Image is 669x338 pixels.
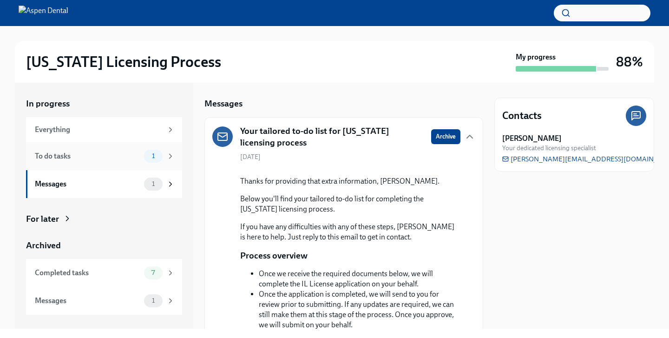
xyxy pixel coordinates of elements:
span: 1 [146,180,160,187]
h4: Contacts [502,109,542,123]
strong: My progress [516,52,556,62]
span: 7 [146,269,160,276]
h5: Messages [204,98,243,110]
a: Messages1 [26,287,182,315]
div: To do tasks [35,151,140,161]
a: In progress [26,98,182,110]
p: Process overview [240,250,308,262]
a: For later [26,213,182,225]
div: For later [26,213,59,225]
div: Completed tasks [35,268,140,278]
h2: [US_STATE] Licensing Process [26,53,221,71]
button: Archive [431,129,460,144]
h3: 88% [616,53,643,70]
li: Once the application is completed, we will send to you for review prior to submitting. If any upd... [259,289,460,330]
span: 1 [146,152,160,159]
span: [DATE] [240,152,261,161]
a: Archived [26,239,182,252]
p: Below you'll find your tailored to-do list for completing the [US_STATE] licensing process. [240,194,460,214]
span: Archive [436,132,456,141]
img: Aspen Dental [19,6,68,20]
strong: [PERSON_NAME] [502,133,562,144]
a: Messages1 [26,170,182,198]
p: If you have any difficulties with any of these steps, [PERSON_NAME] is here to help. Just reply t... [240,222,460,242]
a: Completed tasks7 [26,259,182,287]
p: Thanks for providing that extra information, [PERSON_NAME]. [240,176,460,186]
div: Messages [35,179,140,189]
span: Your dedicated licensing specialist [502,144,596,152]
div: Everything [35,125,163,135]
span: 1 [146,297,160,304]
div: Messages [35,296,140,306]
li: Once we receive the required documents below, we will complete the IL License application on your... [259,269,460,289]
a: Everything [26,117,182,142]
h5: Your tailored to-do list for [US_STATE] licensing process [240,125,424,149]
a: To do tasks1 [26,142,182,170]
